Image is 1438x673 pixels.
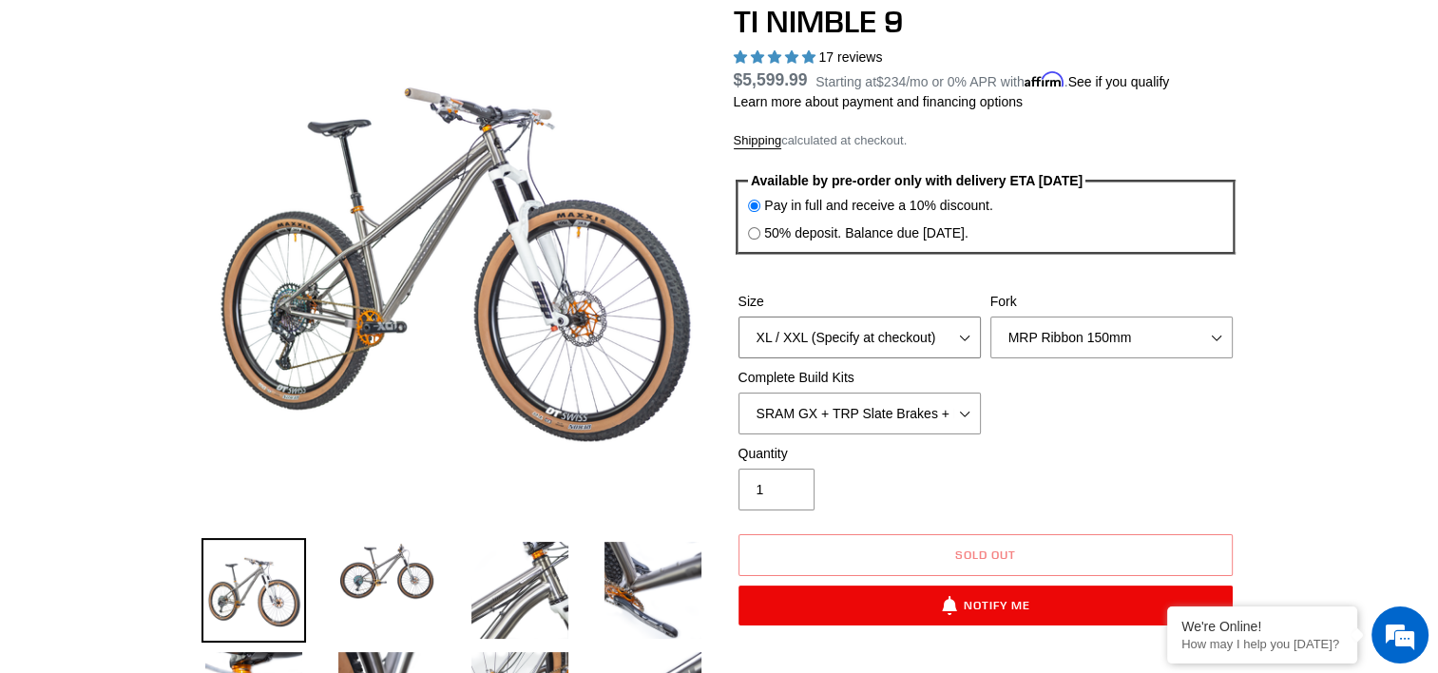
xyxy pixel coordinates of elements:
[127,106,348,131] div: Chat with us now
[734,4,1237,40] h1: TI NIMBLE 9
[815,67,1169,92] p: Starting at /mo or 0% APR with .
[738,534,1233,576] button: Sold out
[335,538,439,605] img: Load image into Gallery viewer, TI NIMBLE 9
[738,292,981,312] label: Size
[990,292,1233,312] label: Fork
[734,131,1237,150] div: calculated at checkout.
[1025,71,1064,87] span: Affirm
[1181,637,1343,651] p: How may I help you today?
[601,538,705,643] img: Load image into Gallery viewer, TI NIMBLE 9
[818,49,882,65] span: 17 reviews
[764,223,968,243] label: 50% deposit. Balance due [DATE].
[748,171,1085,191] legend: Available by pre-order only with delivery ETA [DATE]
[734,94,1023,109] a: Learn more about payment and financing options
[738,368,981,388] label: Complete Build Kits
[1067,74,1169,89] a: See if you qualify - Learn more about Affirm Financing (opens in modal)
[201,538,306,643] img: Load image into Gallery viewer, TI NIMBLE 9
[738,444,981,464] label: Quantity
[1181,619,1343,634] div: We're Online!
[61,95,108,143] img: d_696896380_company_1647369064580_696896380
[468,538,572,643] img: Load image into Gallery viewer, TI NIMBLE 9
[10,461,362,528] textarea: Type your message and hit 'Enter'
[110,210,262,402] span: We're online!
[764,196,992,216] label: Pay in full and receive a 10% discount.
[955,548,1016,562] span: Sold out
[876,74,906,89] span: $234
[312,10,357,55] div: Minimize live chat window
[734,133,782,149] a: Shipping
[738,586,1233,625] button: Notify Me
[734,49,819,65] span: 4.88 stars
[21,105,49,133] div: Navigation go back
[734,70,808,89] span: $5,599.99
